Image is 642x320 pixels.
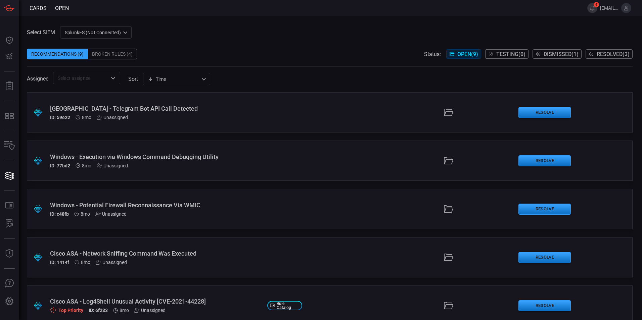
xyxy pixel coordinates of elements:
[1,216,17,232] button: ALERT ANALYSIS
[50,105,262,112] div: Palo Alto - Telegram Bot API Call Detected
[594,2,599,7] span: 4
[1,48,17,64] button: Detections
[50,307,83,313] div: Top Priority
[1,246,17,262] button: Threat Intelligence
[518,155,571,166] button: Resolve
[55,5,69,11] span: open
[1,138,17,154] button: Inventory
[30,5,47,11] span: Cards
[1,78,17,94] button: Reports
[27,49,88,59] div: Recommendations (9)
[587,3,597,13] button: 4
[89,308,108,313] h5: ID: 6f233
[518,107,571,118] button: Resolve
[518,252,571,263] button: Resolve
[277,302,300,310] span: Rule Catalog
[518,204,571,215] button: Resolve
[1,198,17,214] button: Rule Catalog
[50,202,262,209] div: Windows - Potential Firewall Reconnaissance Via WMIC
[82,115,91,120] span: Feb 05, 2025 10:41 PM
[81,211,90,217] span: Feb 05, 2025 10:41 PM
[446,49,481,59] button: Open(9)
[27,75,48,82] span: Assignee
[82,163,91,168] span: Feb 05, 2025 10:41 PM
[81,260,90,265] span: Feb 05, 2025 10:41 PM
[50,211,69,217] h5: ID: c48fb
[108,73,118,83] button: Open
[128,76,138,82] label: sort
[1,108,17,124] button: MITRE - Detection Posture
[97,163,128,168] div: Unassigned
[485,49,529,59] button: Testing(0)
[95,211,127,217] div: Unassigned
[424,51,441,57] span: Status:
[96,260,127,265] div: Unassigned
[544,51,579,57] span: Dismissed ( 1 )
[518,300,571,311] button: Resolve
[134,308,166,313] div: Unassigned
[457,51,478,57] span: Open ( 9 )
[50,260,69,265] h5: ID: 1414f
[1,32,17,48] button: Dashboard
[597,51,630,57] span: Resolved ( 3 )
[50,250,262,257] div: Cisco ASA - Network Sniffing Command Was Executed
[50,163,70,168] h5: ID: 77bd2
[120,308,129,313] span: Feb 05, 2025 10:40 PM
[496,51,525,57] span: Testing ( 0 )
[55,74,107,82] input: Select assignee
[27,29,55,36] label: Select SIEM
[600,5,618,11] span: [EMAIL_ADDRESS][DOMAIN_NAME]
[50,115,70,120] h5: ID: 59e22
[1,294,17,310] button: Preferences
[1,168,17,184] button: Cards
[50,153,262,160] div: Windows - Execution via Windows Command Debugging Utility
[97,115,128,120] div: Unassigned
[586,49,633,59] button: Resolved(3)
[148,76,199,83] div: Time
[533,49,582,59] button: Dismissed(1)
[50,298,262,305] div: Cisco ASA - Log4Shell Unusual Activity [CVE-2021-44228]
[65,29,121,36] p: SplunkES (Not Connected)
[88,49,137,59] div: Broken Rules (4)
[1,275,17,291] button: Ask Us A Question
